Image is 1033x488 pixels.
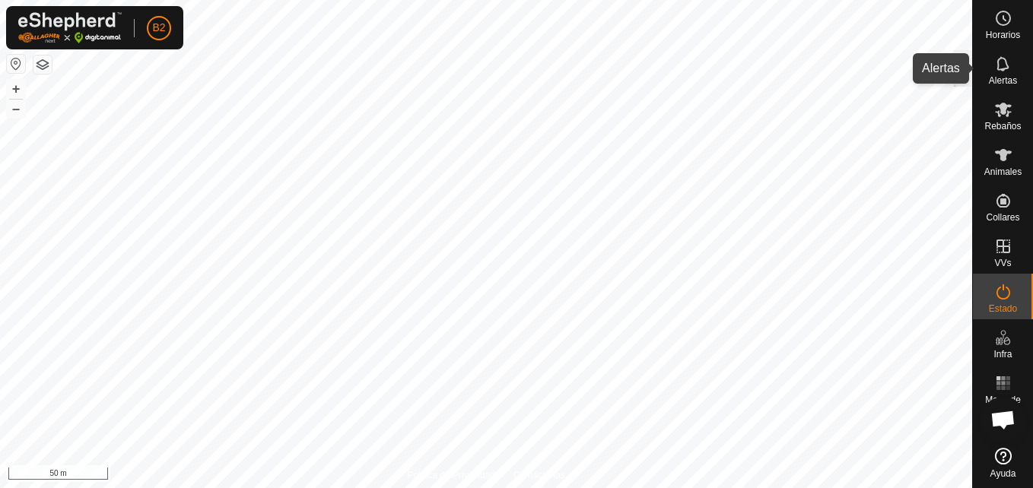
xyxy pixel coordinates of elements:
button: Restablecer Mapa [7,55,25,73]
span: Collares [986,213,1019,222]
div: Chat abierto [981,397,1026,442]
span: Estado [989,304,1017,313]
span: Mapa de Calor [977,395,1029,414]
a: Contáctenos [513,468,564,482]
img: Logo Gallagher [18,12,122,43]
span: VVs [994,258,1011,268]
button: Capas del Mapa [33,55,52,74]
a: Política de Privacidad [408,468,495,482]
button: – [7,100,25,118]
button: + [7,80,25,98]
span: Infra [993,350,1012,359]
span: B2 [152,20,165,36]
a: Ayuda [973,442,1033,484]
span: Rebaños [984,122,1021,131]
span: Alertas [989,76,1017,85]
span: Animales [984,167,1022,176]
span: Ayuda [990,469,1016,478]
span: Horarios [986,30,1020,40]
